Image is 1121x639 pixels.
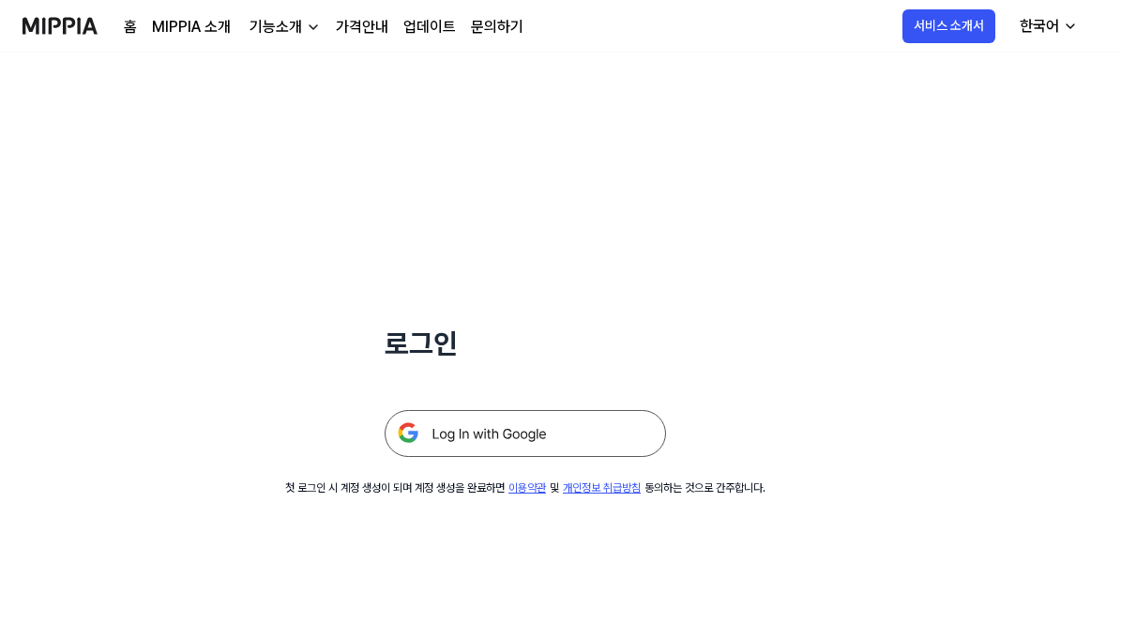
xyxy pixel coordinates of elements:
div: 첫 로그인 시 계정 생성이 되며 계정 생성을 완료하면 및 동의하는 것으로 간주합니다. [285,479,765,496]
a: 홈 [124,16,137,38]
a: 이용약관 [508,481,546,494]
img: down [306,20,321,35]
a: MIPPIA 소개 [152,16,231,38]
h1: 로그인 [385,323,666,365]
a: 업데이트 [403,16,456,38]
button: 서비스 소개서 [902,9,995,43]
button: 한국어 [1005,8,1089,45]
button: 기능소개 [246,16,321,38]
div: 기능소개 [246,16,306,38]
div: 한국어 [1016,15,1063,38]
img: 구글 로그인 버튼 [385,410,666,457]
a: 가격안내 [336,16,388,38]
a: 문의하기 [471,16,523,38]
a: 개인정보 취급방침 [563,481,641,494]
